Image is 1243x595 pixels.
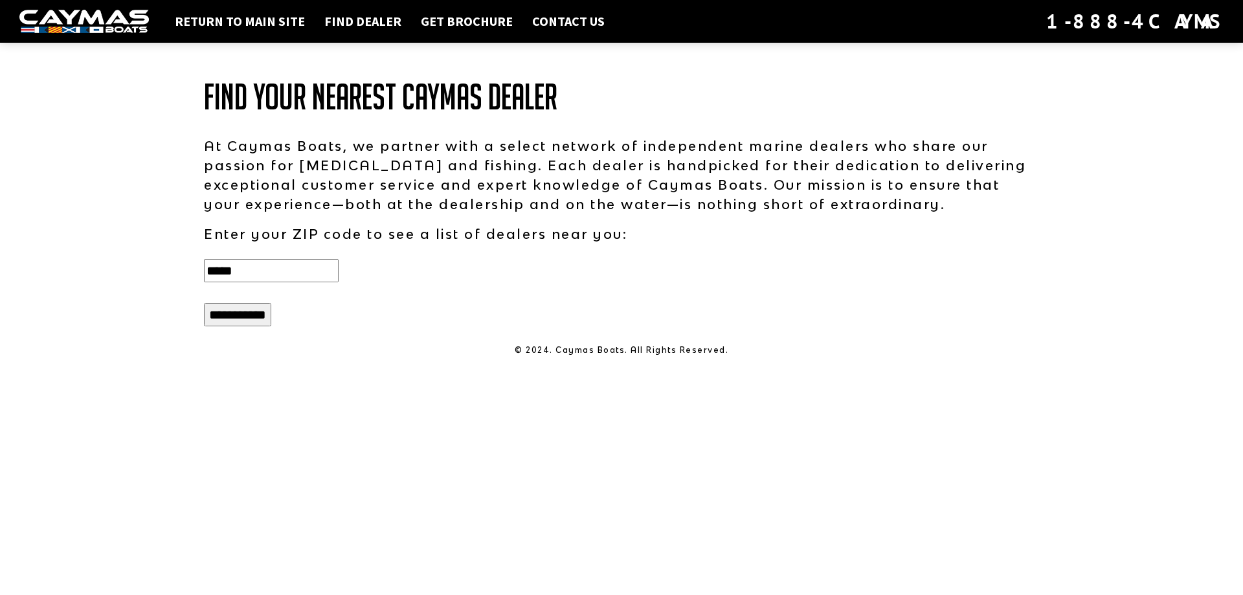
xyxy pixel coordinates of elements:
[204,136,1039,214] p: At Caymas Boats, we partner with a select network of independent marine dealers who share our pas...
[204,224,1039,243] p: Enter your ZIP code to see a list of dealers near you:
[318,13,408,30] a: Find Dealer
[204,344,1039,356] p: © 2024. Caymas Boats. All Rights Reserved.
[414,13,519,30] a: Get Brochure
[1046,7,1224,36] div: 1-888-4CAYMAS
[526,13,611,30] a: Contact Us
[19,10,149,34] img: white-logo-c9c8dbefe5ff5ceceb0f0178aa75bf4bb51f6bca0971e226c86eb53dfe498488.png
[168,13,311,30] a: Return to main site
[204,78,1039,117] h1: Find Your Nearest Caymas Dealer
